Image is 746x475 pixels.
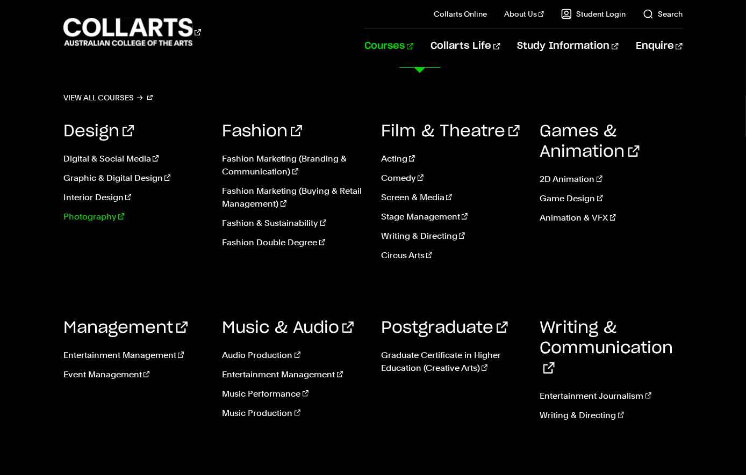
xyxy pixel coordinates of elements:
[381,191,524,204] a: Screen & Media
[381,230,524,243] a: Writing & Directing
[63,349,206,362] a: Entertainment Management
[643,9,683,19] a: Search
[63,152,206,165] a: Digital & Social Media
[364,28,413,64] a: Courses
[222,388,365,400] a: Music Performance
[540,211,683,224] a: Animation & VFX
[381,349,524,375] a: Graduate Certificate in Higher Education (Creative Arts)
[222,320,354,336] a: Music & Audio
[63,123,134,140] a: Design
[540,123,640,160] a: Games & Animation
[222,185,365,210] a: Fashion Marketing (Buying & Retail Management)
[504,9,544,19] a: About Us
[63,17,201,47] div: Go to homepage
[381,152,524,165] a: Acting
[63,210,206,223] a: Photography
[63,172,206,185] a: Graphic & Digital Design
[381,210,524,223] a: Stage Management
[222,217,365,230] a: Fashion & Sustainability
[63,320,188,336] a: Management
[63,191,206,204] a: Interior Design
[381,172,524,185] a: Comedy
[431,28,500,64] a: Collarts Life
[540,320,673,377] a: Writing & Communication
[63,90,153,105] a: View all courses
[540,409,683,422] a: Writing & Directing
[222,407,365,420] a: Music Production
[540,192,683,205] a: Game Design
[518,28,619,64] a: Study Information
[63,368,206,381] a: Event Management
[222,349,365,362] a: Audio Production
[381,123,520,140] a: Film & Theatre
[222,152,365,178] a: Fashion Marketing (Branding & Communication)
[222,236,365,249] a: Fashion Double Degree
[434,9,487,19] a: Collarts Online
[561,9,626,19] a: Student Login
[381,320,508,336] a: Postgraduate
[540,173,683,186] a: 2D Animation
[381,249,524,262] a: Circus Arts
[636,28,683,64] a: Enquire
[222,123,302,140] a: Fashion
[540,390,683,403] a: Entertainment Journalism
[222,368,365,381] a: Entertainment Management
